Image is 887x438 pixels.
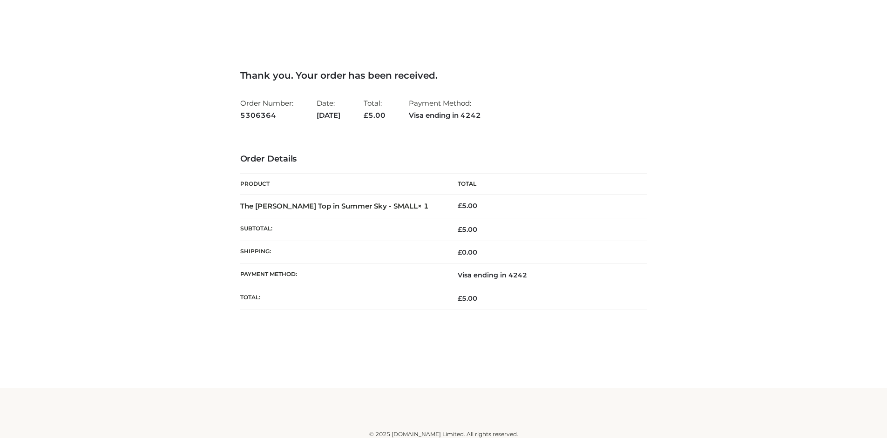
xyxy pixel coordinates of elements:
li: Total: [364,95,386,123]
th: Subtotal: [240,218,444,241]
strong: Visa ending in 4242 [409,109,481,121]
strong: [DATE] [317,109,340,121]
span: 5.00 [458,294,477,303]
li: Payment Method: [409,95,481,123]
bdi: 0.00 [458,248,477,256]
span: £ [458,202,462,210]
h3: Thank you. Your order has been received. [240,70,647,81]
span: 5.00 [458,225,477,234]
th: Payment method: [240,264,444,287]
th: Total: [240,287,444,310]
strong: The [PERSON_NAME] Top in Summer Sky - SMALL [240,202,429,210]
th: Shipping: [240,241,444,264]
bdi: 5.00 [458,202,477,210]
th: Total [444,174,647,195]
span: 5.00 [364,111,386,120]
td: Visa ending in 4242 [444,264,647,287]
span: £ [458,294,462,303]
h3: Order Details [240,154,647,164]
span: £ [364,111,368,120]
span: £ [458,248,462,256]
strong: 5306364 [240,109,293,121]
li: Order Number: [240,95,293,123]
span: £ [458,225,462,234]
strong: × 1 [418,202,429,210]
li: Date: [317,95,340,123]
th: Product [240,174,444,195]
